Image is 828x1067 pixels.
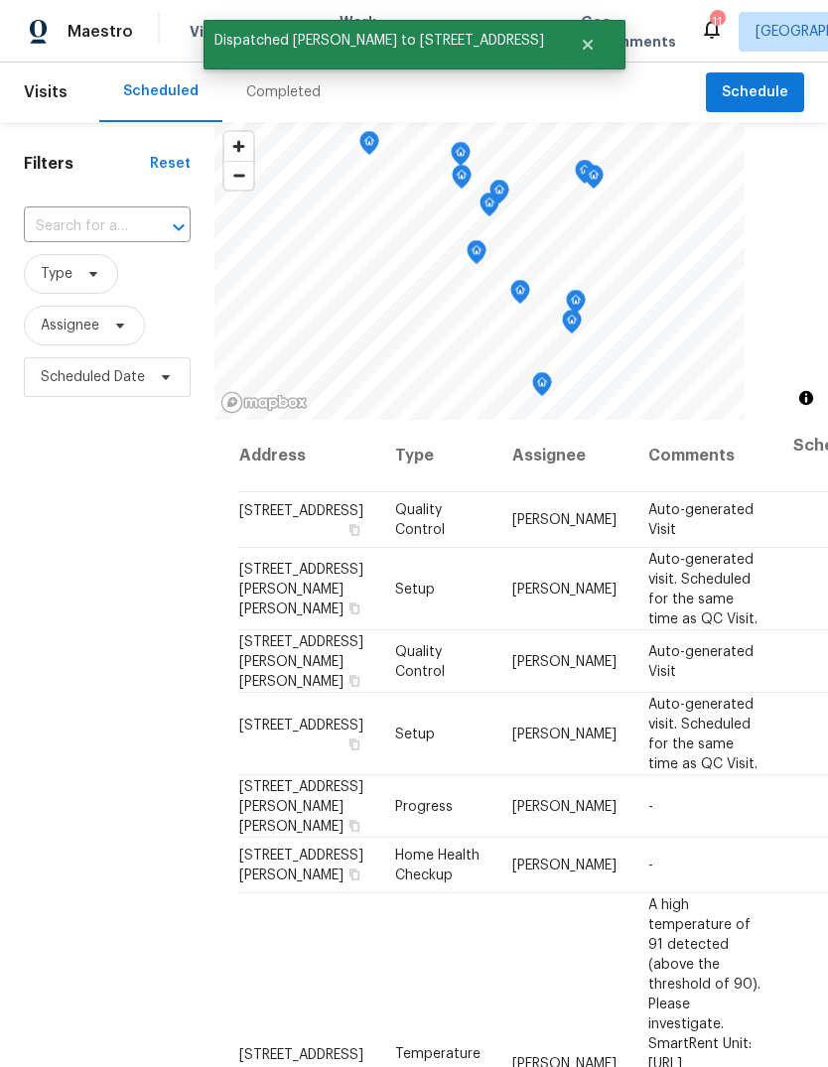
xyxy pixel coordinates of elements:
[648,503,754,537] span: Auto-generated Visit
[190,22,230,42] span: Visits
[480,193,499,223] div: Map marker
[224,162,253,190] span: Zoom out
[239,634,363,688] span: [STREET_ADDRESS][PERSON_NAME][PERSON_NAME]
[239,562,363,615] span: [STREET_ADDRESS][PERSON_NAME][PERSON_NAME]
[395,849,480,882] span: Home Health Checkup
[239,718,363,732] span: [STREET_ADDRESS]
[706,72,804,113] button: Schedule
[220,391,308,414] a: Mapbox homepage
[345,816,363,834] button: Copy Address
[575,160,595,191] div: Map marker
[239,779,363,833] span: [STREET_ADDRESS][PERSON_NAME][PERSON_NAME]
[345,734,363,752] button: Copy Address
[512,582,617,596] span: [PERSON_NAME]
[224,132,253,161] button: Zoom in
[239,1047,363,1061] span: [STREET_ADDRESS]
[24,70,68,114] span: Visits
[451,142,471,173] div: Map marker
[395,727,435,740] span: Setup
[512,727,617,740] span: [PERSON_NAME]
[345,866,363,883] button: Copy Address
[581,12,676,52] span: Geo Assignments
[246,82,321,102] div: Completed
[584,165,604,196] div: Map marker
[794,386,818,410] button: Toggle attribution
[204,20,555,62] span: Dispatched [PERSON_NAME] to [STREET_ADDRESS]
[41,367,145,387] span: Scheduled Date
[710,12,724,32] div: 11
[41,264,72,284] span: Type
[800,387,812,409] span: Toggle attribution
[123,81,199,101] div: Scheduled
[224,161,253,190] button: Zoom out
[648,859,653,872] span: -
[562,310,582,340] div: Map marker
[555,25,621,65] button: Close
[214,122,745,420] canvas: Map
[489,180,509,210] div: Map marker
[648,644,754,678] span: Auto-generated Visit
[41,316,99,335] span: Assignee
[24,154,150,174] h1: Filters
[512,799,617,813] span: [PERSON_NAME]
[24,211,135,242] input: Search for an address...
[467,240,486,271] div: Map marker
[340,12,390,52] span: Work Orders
[648,799,653,813] span: -
[648,552,758,625] span: Auto-generated visit. Scheduled for the same time as QC Visit.
[510,280,530,311] div: Map marker
[512,859,617,872] span: [PERSON_NAME]
[452,165,472,196] div: Map marker
[165,213,193,241] button: Open
[512,654,617,668] span: [PERSON_NAME]
[239,504,363,518] span: [STREET_ADDRESS]
[512,513,617,527] span: [PERSON_NAME]
[68,22,133,42] span: Maestro
[566,290,586,321] div: Map marker
[632,420,777,492] th: Comments
[496,420,632,492] th: Assignee
[532,372,552,403] div: Map marker
[150,154,191,174] div: Reset
[722,80,788,105] span: Schedule
[359,131,379,162] div: Map marker
[239,849,363,882] span: [STREET_ADDRESS][PERSON_NAME]
[395,799,453,813] span: Progress
[648,697,758,770] span: Auto-generated visit. Scheduled for the same time as QC Visit.
[238,420,379,492] th: Address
